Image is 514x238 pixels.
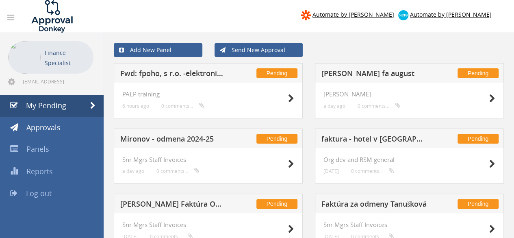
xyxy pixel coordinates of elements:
h4: Snr Mgrs Staff Invoices [122,221,294,228]
small: a day ago [122,168,144,174]
span: [EMAIL_ADDRESS][DOMAIN_NAME] [23,78,92,85]
a: Add New Panel [114,43,202,57]
small: 0 comments... [161,103,204,109]
small: 0 comments... [156,168,200,174]
h4: Snr Mgrs Staff Invoices [323,221,495,228]
p: Finance Specialist [45,48,89,68]
a: Send New Approval [215,43,303,57]
span: My Pending [26,100,66,110]
span: Pending [256,134,297,144]
span: Pending [458,199,499,209]
span: Log out [26,188,52,198]
span: Automate by [PERSON_NAME] [410,11,492,18]
h5: Fwd: fpoho, s r.o. -elektronická faktúra č.3225303172 za produkty [120,70,226,80]
h4: [PERSON_NAME] [323,91,495,98]
span: Pending [458,68,499,78]
img: zapier-logomark.png [301,10,311,20]
span: Panels [26,144,49,154]
span: Approvals [26,122,61,132]
h4: Snr Mgrs Staff Invoices [122,156,294,163]
img: xero-logo.png [398,10,408,20]
small: 0 comments... [351,168,394,174]
small: 0 comments... [358,103,401,109]
h5: Mironov - odmena 2024-25 [120,135,226,145]
h5: [PERSON_NAME] fa august [321,70,427,80]
h4: Org dev and RSM general [323,156,495,163]
small: [DATE] [323,168,339,174]
small: 6 hours ago [122,103,149,109]
h4: PALP training [122,91,294,98]
span: Pending [458,134,499,144]
span: Automate by [PERSON_NAME] [312,11,394,18]
span: Pending [256,68,297,78]
span: Reports [26,166,53,176]
span: Pending [256,199,297,209]
h5: [PERSON_NAME] Faktúra Odmena 24/25 [120,200,226,210]
small: a day ago [323,103,345,109]
h5: faktura - hotel v [GEOGRAPHIC_DATA] [321,135,427,145]
h5: Faktúra za odmeny Tanušková [321,200,427,210]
